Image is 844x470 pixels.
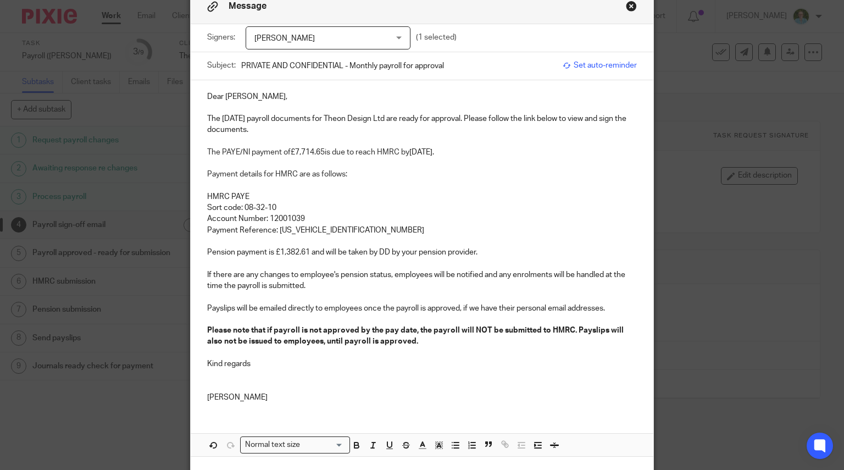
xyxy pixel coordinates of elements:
span: is due to reach HMRC by [325,148,409,156]
p: If there are any changes to employee's pension status, employees will be notified and any enrolme... [207,269,637,292]
p: Sort code: 08-32-10 [207,202,637,213]
p: [PERSON_NAME] [207,392,637,403]
p: The [DATE] payroll documents for Theon Design Ltd are ready for approval. Please follow the link ... [207,113,637,136]
input: Search for option [304,439,343,451]
p: Pension payment is £1,382.61 and will be taken by DD by your pension provider. [207,247,637,258]
span: Normal text size [243,439,303,451]
p: Dear [PERSON_NAME], [207,91,637,102]
p: HMRC PAYE [207,191,637,202]
p: £7,714.65 [DATE]. [207,147,637,158]
strong: Please note that if payroll is not approved by the pay date, the payroll will NOT be submitted to... [207,327,625,345]
p: Payment Reference: [US_VEHICLE_IDENTIFICATION_NUMBER] [207,225,637,236]
span: Payment details for HMRC are as follows: [207,170,347,178]
p: Payslips will be emailed directly to employees once the payroll is approved, if we have their per... [207,303,637,314]
p: Kind regards [207,358,637,369]
p: Account Number: 12001039 [207,213,637,224]
div: Search for option [240,436,350,454]
span: The PAYE/NI payment of [207,148,291,156]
